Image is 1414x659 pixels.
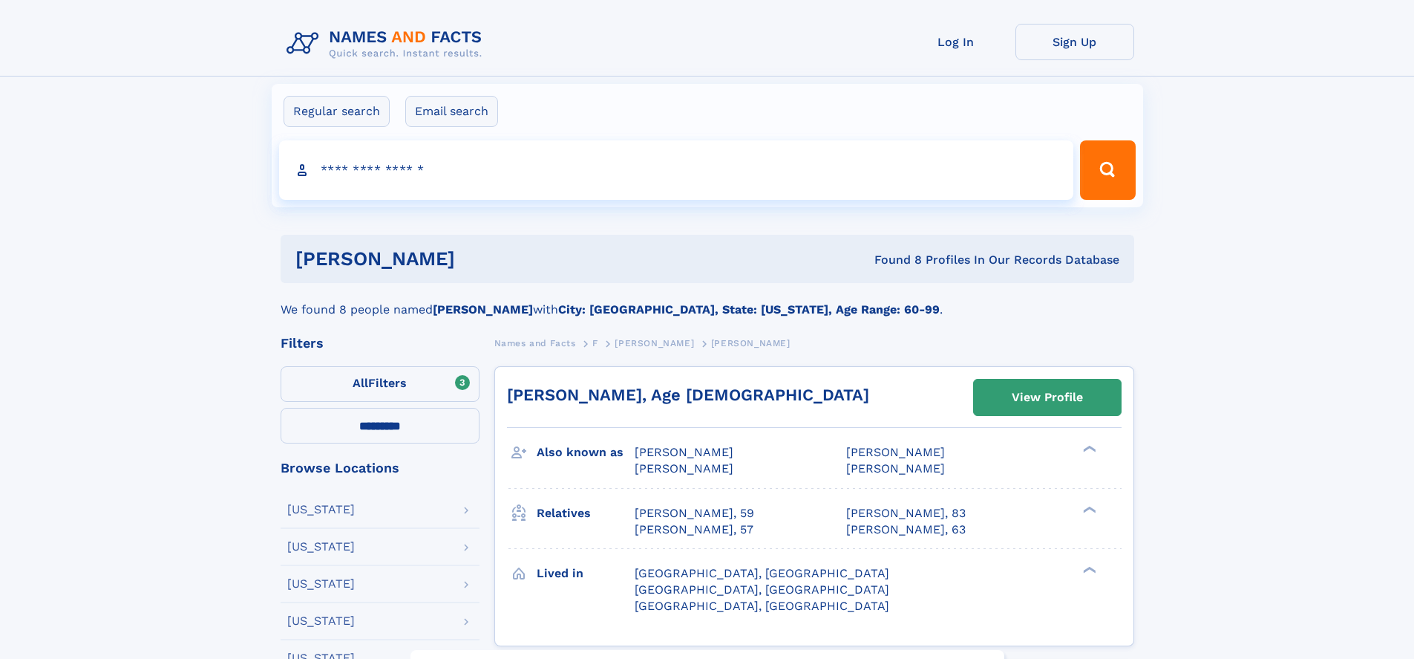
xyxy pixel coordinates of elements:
a: Log In [897,24,1015,60]
span: [GEOGRAPHIC_DATA], [GEOGRAPHIC_DATA] [635,566,889,580]
div: ❯ [1079,444,1097,454]
div: Browse Locations [281,461,479,475]
span: [PERSON_NAME] [846,461,945,475]
label: Email search [405,96,498,127]
span: [PERSON_NAME] [846,445,945,459]
label: Filters [281,366,479,402]
b: City: [GEOGRAPHIC_DATA], State: [US_STATE], Age Range: 60-99 [558,302,940,316]
button: Search Button [1080,140,1135,200]
span: [PERSON_NAME] [615,338,694,348]
span: [GEOGRAPHIC_DATA], [GEOGRAPHIC_DATA] [635,599,889,613]
div: [US_STATE] [287,541,355,553]
a: [PERSON_NAME], 63 [846,522,966,538]
h1: [PERSON_NAME] [295,250,665,268]
div: Found 8 Profiles In Our Records Database [664,252,1119,268]
h3: Relatives [537,501,635,526]
a: [PERSON_NAME], 57 [635,522,753,538]
span: F [592,338,598,348]
div: Filters [281,337,479,350]
span: [PERSON_NAME] [635,461,733,475]
a: [PERSON_NAME], Age [DEMOGRAPHIC_DATA] [507,386,869,404]
div: We found 8 people named with . [281,283,1134,319]
img: Logo Names and Facts [281,24,494,64]
span: [GEOGRAPHIC_DATA], [GEOGRAPHIC_DATA] [635,582,889,597]
input: search input [279,140,1074,200]
span: [PERSON_NAME] [635,445,733,459]
div: [US_STATE] [287,615,355,627]
a: F [592,334,598,352]
h3: Lived in [537,561,635,586]
a: Sign Up [1015,24,1134,60]
a: [PERSON_NAME] [615,334,694,352]
a: [PERSON_NAME], 59 [635,505,754,522]
div: ❯ [1079,504,1097,514]
div: View Profile [1012,380,1083,415]
div: ❯ [1079,565,1097,574]
a: View Profile [974,380,1121,415]
a: Names and Facts [494,334,576,352]
b: [PERSON_NAME] [433,302,533,316]
label: Regular search [284,96,390,127]
span: [PERSON_NAME] [711,338,791,348]
div: [US_STATE] [287,578,355,590]
span: All [353,376,368,390]
h3: Also known as [537,440,635,465]
div: [US_STATE] [287,504,355,516]
a: [PERSON_NAME], 83 [846,505,966,522]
